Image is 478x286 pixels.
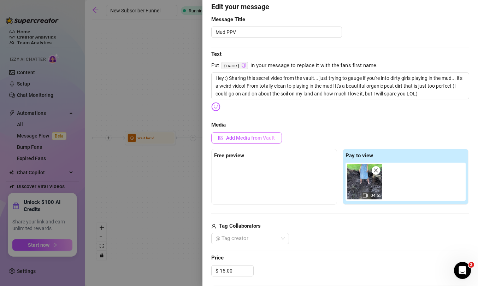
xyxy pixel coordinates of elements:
[346,152,373,159] strong: Pay to view
[211,2,269,11] strong: Edit your message
[219,223,261,229] strong: Tag Collaborators
[347,164,382,199] div: 04:55
[214,152,244,159] strong: Free preview
[218,135,223,140] span: picture
[468,262,474,268] span: 2
[220,265,253,276] input: Free
[363,193,368,198] span: video-camera
[222,62,248,69] code: {name}
[226,135,275,141] span: Add Media from Vault
[211,62,469,70] span: Put in your message to replace it with the fan's first name.
[211,51,222,57] strong: Text
[211,222,216,230] span: user
[211,122,226,128] strong: Media
[211,132,282,144] button: Add Media from Vault
[211,16,245,23] strong: Message Title
[454,262,471,279] iframe: Intercom live chat
[373,168,378,173] span: close
[347,164,382,199] img: media
[211,102,220,111] img: svg%3e
[211,72,469,99] textarea: Hey :) Sharing this secret video from the vault... just trying to gauge if you're into dirty girl...
[211,27,342,38] textarea: Mud PPV
[211,255,224,261] strong: Price
[371,193,382,198] span: 04:55
[241,63,246,68] button: Click to Copy
[241,63,246,68] span: copy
